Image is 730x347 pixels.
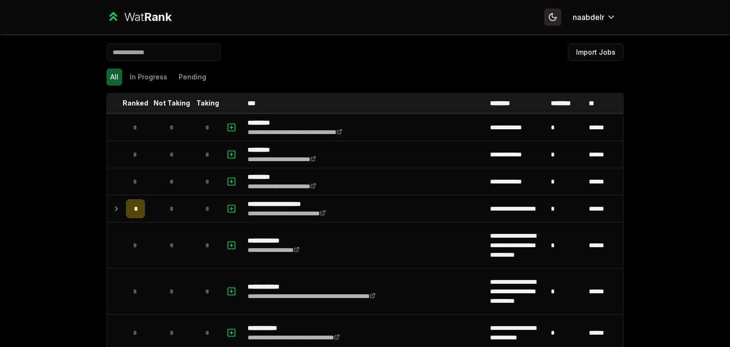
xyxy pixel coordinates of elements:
button: Pending [175,68,210,86]
p: Taking [196,98,219,108]
span: naabdelr [573,11,605,23]
button: Import Jobs [568,44,624,61]
button: All [106,68,122,86]
p: Not Taking [154,98,190,108]
button: In Progress [126,68,171,86]
button: naabdelr [565,9,624,26]
a: WatRank [106,10,172,25]
p: Ranked [123,98,148,108]
span: Rank [144,10,172,24]
div: Wat [124,10,172,25]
